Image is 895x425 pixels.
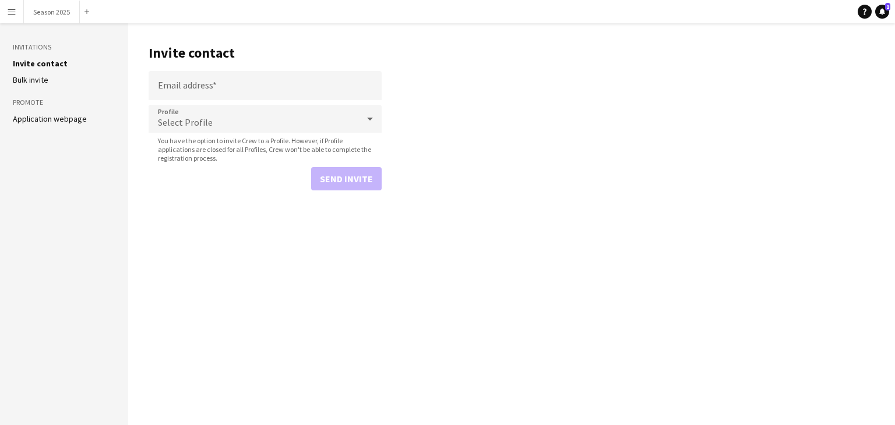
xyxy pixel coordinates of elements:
a: Application webpage [13,114,87,124]
a: Bulk invite [13,75,48,85]
a: Invite contact [13,58,68,69]
span: You have the option to invite Crew to a Profile. However, if Profile applications are closed for ... [149,136,382,162]
button: Season 2025 [24,1,80,23]
h1: Invite contact [149,44,382,62]
h3: Promote [13,97,115,108]
span: 1 [885,3,890,10]
h3: Invitations [13,42,115,52]
span: Select Profile [158,116,213,128]
a: 1 [875,5,889,19]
